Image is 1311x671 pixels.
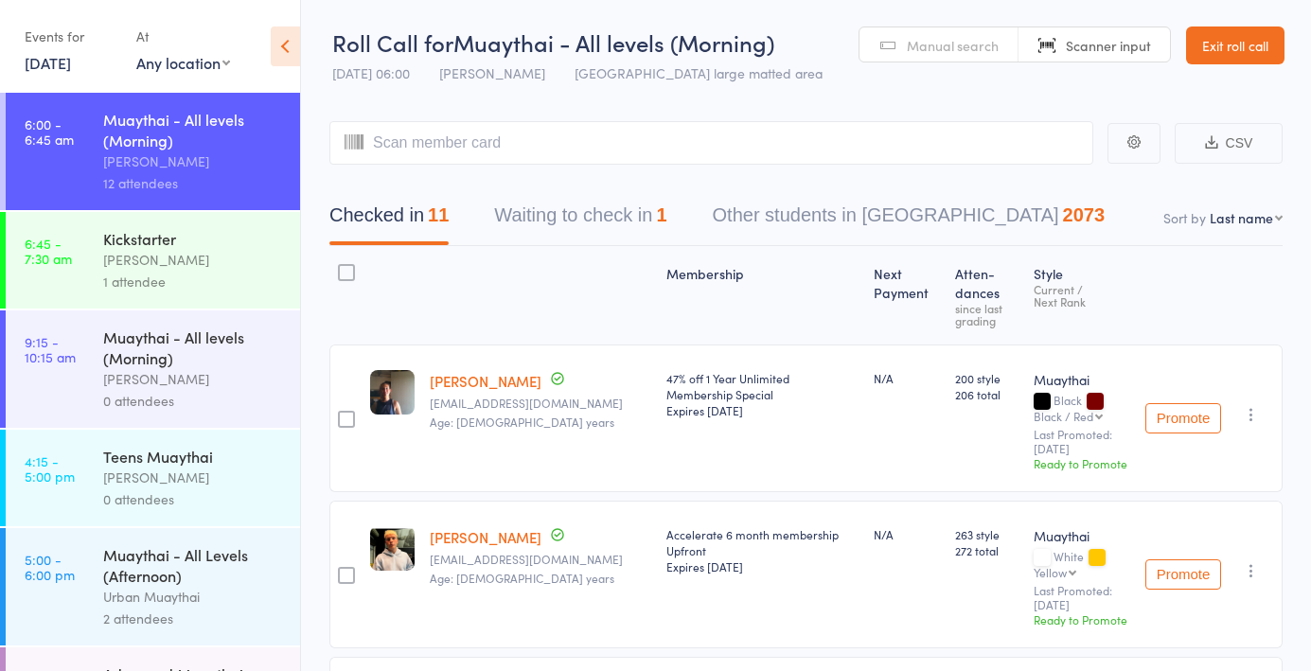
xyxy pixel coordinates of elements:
a: Exit roll call [1186,26,1284,64]
div: 0 attendees [103,390,284,412]
div: [PERSON_NAME] [103,368,284,390]
span: 200 style [955,370,1018,386]
div: Any location [136,52,230,73]
a: 6:00 -6:45 amMuaythai - All levels (Morning)[PERSON_NAME]12 attendees [6,93,300,210]
div: since last grading [955,302,1018,327]
span: 272 total [955,542,1018,558]
div: Expires [DATE] [666,402,859,418]
span: Manual search [907,36,999,55]
time: 5:00 - 6:00 pm [25,552,75,582]
div: 1 attendee [103,271,284,292]
div: White [1034,550,1130,578]
small: Last Promoted: [DATE] [1034,428,1130,455]
div: Last name [1210,208,1273,227]
div: [PERSON_NAME] [103,150,284,172]
div: Membership [659,255,866,336]
small: robscottduncanson@gmail.com [430,553,651,566]
div: 11 [428,204,449,225]
div: [PERSON_NAME] [103,249,284,271]
small: Last Promoted: [DATE] [1034,584,1130,611]
div: Muaythai [1034,370,1130,389]
div: Muaythai [1034,526,1130,545]
img: image1723709272.png [370,526,415,571]
div: Atten­dances [948,255,1025,336]
div: Next Payment [866,255,948,336]
div: Yellow [1034,566,1067,578]
time: 4:15 - 5:00 pm [25,453,75,484]
a: 9:15 -10:15 amMuaythai - All levels (Morning)[PERSON_NAME]0 attendees [6,310,300,428]
button: Waiting to check in1 [494,195,666,245]
span: 206 total [955,386,1018,402]
span: Age: [DEMOGRAPHIC_DATA] years [430,414,614,430]
div: Ready to Promote [1034,611,1130,627]
span: Scanner input [1066,36,1151,55]
div: 47% off 1 Year Unlimited Membership Special [666,370,859,418]
small: Champoux_000@hotmail.com [430,397,651,410]
div: Muaythai - All levels (Morning) [103,327,284,368]
button: Other students in [GEOGRAPHIC_DATA]2073 [713,195,1106,245]
div: 2073 [1063,204,1106,225]
span: [DATE] 06:00 [332,63,410,82]
div: Accelerate 6 month membership Upfront [666,526,859,574]
label: Sort by [1163,208,1206,227]
div: Expires [DATE] [666,558,859,574]
div: Black / Red [1034,410,1093,422]
div: At [136,21,230,52]
a: [PERSON_NAME] [430,371,541,391]
img: image1552086935.png [370,370,415,415]
button: CSV [1175,123,1283,164]
span: 263 style [955,526,1018,542]
div: Current / Next Rank [1034,283,1130,308]
span: Age: [DEMOGRAPHIC_DATA] years [430,570,614,586]
a: [DATE] [25,52,71,73]
span: Roll Call for [332,26,453,58]
div: 1 [656,204,666,225]
div: Kickstarter [103,228,284,249]
button: Promote [1145,559,1221,590]
div: Style [1026,255,1138,336]
time: 9:15 - 10:15 am [25,334,76,364]
div: Teens Muaythai [103,446,284,467]
div: Muaythai - All Levels (Afternoon) [103,544,284,586]
span: [PERSON_NAME] [439,63,545,82]
a: 5:00 -6:00 pmMuaythai - All Levels (Afternoon)Urban Muaythai2 attendees [6,528,300,645]
a: 4:15 -5:00 pmTeens Muaythai[PERSON_NAME]0 attendees [6,430,300,526]
a: 6:45 -7:30 amKickstarter[PERSON_NAME]1 attendee [6,212,300,309]
div: N/A [874,526,941,542]
div: N/A [874,370,941,386]
time: 6:00 - 6:45 am [25,116,74,147]
div: 12 attendees [103,172,284,194]
span: Muaythai - All levels (Morning) [453,26,774,58]
time: 6:45 - 7:30 am [25,236,72,266]
div: Black [1034,394,1130,422]
a: [PERSON_NAME] [430,527,541,547]
button: Checked in11 [329,195,449,245]
span: [GEOGRAPHIC_DATA] large matted area [575,63,823,82]
div: Events for [25,21,117,52]
div: 2 attendees [103,608,284,629]
div: Ready to Promote [1034,455,1130,471]
input: Scan member card [329,121,1093,165]
div: Muaythai - All levels (Morning) [103,109,284,150]
button: Promote [1145,403,1221,433]
div: 0 attendees [103,488,284,510]
div: [PERSON_NAME] [103,467,284,488]
div: Urban Muaythai [103,586,284,608]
